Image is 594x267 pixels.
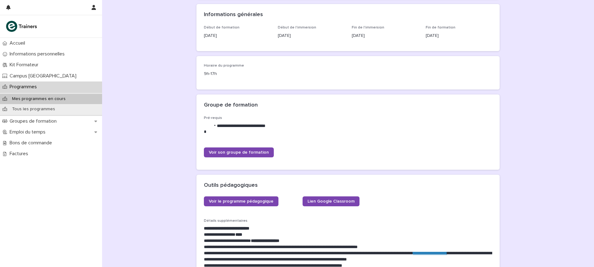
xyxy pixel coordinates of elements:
[7,129,50,135] p: Emploi du temps
[209,150,269,155] span: Voir son groupe de formation
[7,151,33,157] p: Factures
[204,11,263,18] h2: Informations générales
[204,219,247,223] span: Détails supplémentaires
[426,33,492,39] p: [DATE]
[204,33,270,39] p: [DATE]
[7,62,43,68] p: Kit Formateur
[204,26,239,29] span: Début de formation
[7,140,57,146] p: Bons de commande
[204,64,244,68] span: Horaire du programme
[7,51,70,57] p: Informations personnelles
[7,73,81,79] p: Campus [GEOGRAPHIC_DATA]
[204,182,258,189] h2: Outils pédagogiques
[278,26,316,29] span: Début de l'immersion
[7,84,42,90] p: Programmes
[308,199,355,204] span: Lien Google Classroom
[7,40,30,46] p: Accueil
[7,96,71,102] p: Mes programmes en cours
[204,147,274,157] a: Voir son groupe de formation
[209,199,273,204] span: Voir le programme pédagogique
[303,196,359,206] a: Lien Google Classroom
[7,118,62,124] p: Groupes de formation
[204,71,295,77] p: 9h-17h
[204,102,258,109] h2: Groupe de formation
[204,116,222,120] span: Pré-requis
[204,196,278,206] a: Voir le programme pédagogique
[5,20,39,33] img: K0CqGN7SDeD6s4JG8KQk
[352,26,384,29] span: Fin de l'immersion
[7,107,60,112] p: Tous les programmes
[426,26,455,29] span: Fin de formation
[278,33,344,39] p: [DATE]
[352,33,418,39] p: [DATE]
